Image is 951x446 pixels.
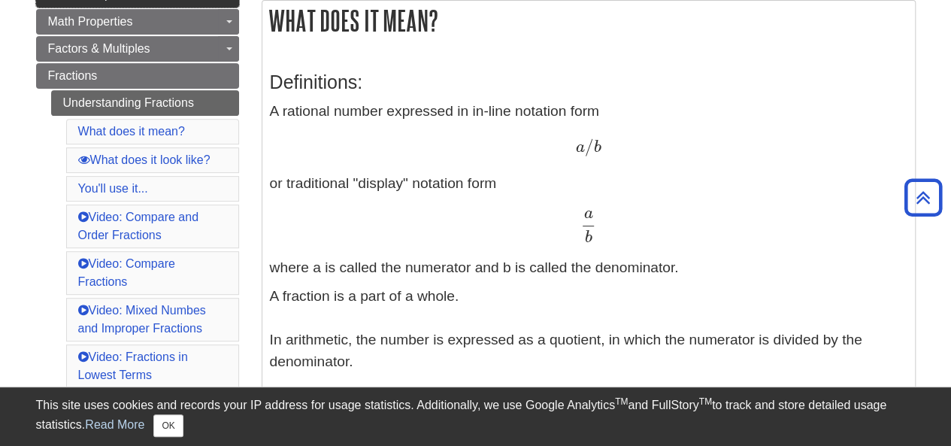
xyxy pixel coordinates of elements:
[36,396,916,437] div: This site uses cookies and records your IP address for usage statistics. Additionally, we use Goo...
[584,205,593,222] span: a
[48,42,150,55] span: Factors & Multiples
[78,350,188,381] a: Video: Fractions in Lowest Terms
[270,101,907,278] p: A rational number expressed in in-line notation form or traditional "display" notation form where...
[51,90,239,116] a: Understanding Fractions
[270,71,907,93] h3: Definitions:
[36,36,239,62] a: Factors & Multiples
[899,187,947,208] a: Back to Top
[78,211,198,241] a: Video: Compare and Order Fractions
[85,418,144,431] a: Read More
[36,9,239,35] a: Math Properties
[615,396,628,407] sup: TM
[78,304,206,335] a: Video: Mixed Numbes and Improper Fractions
[153,414,183,437] button: Close
[262,1,915,41] h2: What does it mean?
[585,229,592,246] span: b
[78,182,148,195] a: You'll use it...
[78,153,210,166] a: What does it look like?
[36,63,239,89] a: Fractions
[699,396,712,407] sup: TM
[584,136,593,156] span: /
[48,15,133,28] span: Math Properties
[593,139,601,156] span: b
[78,257,175,288] a: Video: Compare Fractions
[48,69,98,82] span: Fractions
[575,139,584,156] span: a
[78,125,185,138] a: What does it mean?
